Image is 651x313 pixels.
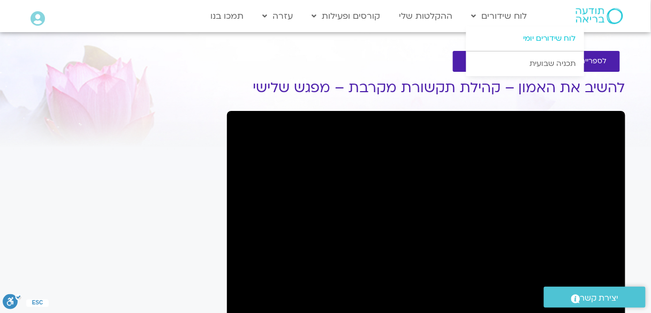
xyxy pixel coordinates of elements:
a: לוח שידורים יומי [466,26,584,51]
img: תודעה בריאה [576,8,623,24]
h1: להשיב את האמון – קהילת תקשורת מקרבת – מפגש שלישי [227,80,625,96]
a: תמכו בנו [206,6,249,26]
a: לוח שידורים [466,6,533,26]
a: ההקלטות שלי [394,6,458,26]
a: קורסים ופעילות [307,6,386,26]
a: תכניה שבועית [466,51,584,76]
a: יצירת קשר [544,287,646,308]
a: עזרה [258,6,299,26]
span: יצירת קשר [580,291,619,305]
a: להקלטות שלי [453,51,522,72]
